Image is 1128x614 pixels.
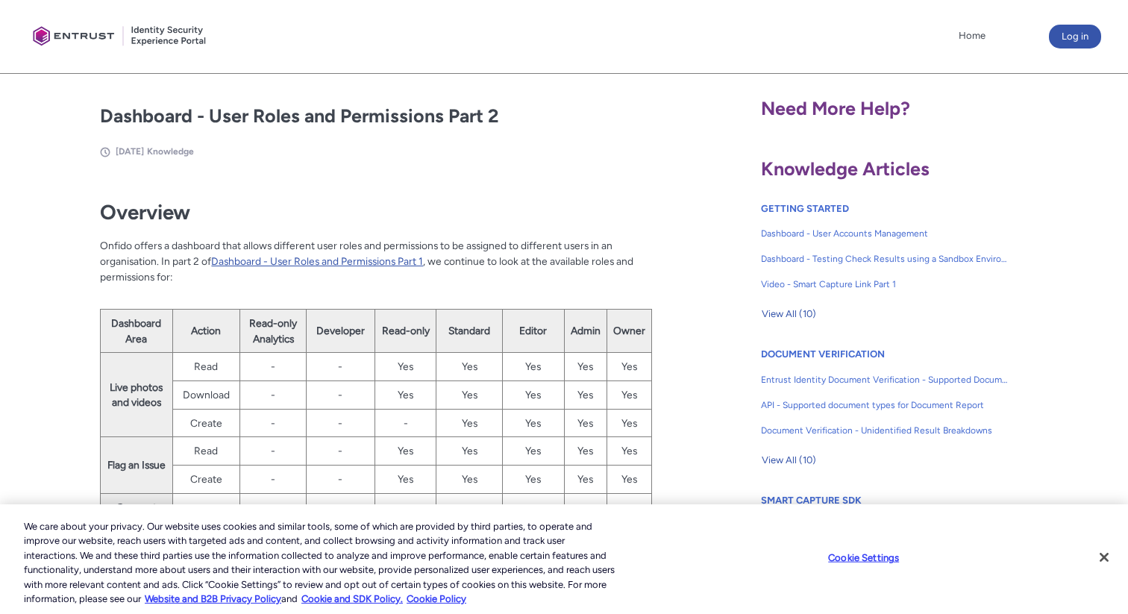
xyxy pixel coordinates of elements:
[240,409,307,437] td: -
[564,437,607,466] td: Yes
[613,325,645,336] strong: Owner
[172,409,240,437] td: Create
[110,381,163,409] strong: Live photos and videos
[307,437,375,466] td: -
[503,493,564,536] td: Yes
[607,466,651,494] td: Yes
[761,373,1009,386] span: Entrust Identity Document Verification - Supported Document type and size
[436,466,503,494] td: Yes
[564,409,607,437] td: Yes
[571,325,601,336] strong: Admin
[375,353,436,381] td: Yes
[761,348,885,360] a: DOCUMENT VERIFICATION
[436,437,503,466] td: Yes
[24,519,621,607] div: We care about your privacy. Our website uses cookies and similar tools, some of which are provide...
[100,238,651,300] p: Onfido offers a dashboard that allows different user roles and permissions to be assigned to diff...
[564,380,607,409] td: Yes
[407,593,466,604] a: Cookie Policy
[761,418,1009,443] a: Document Verification - Unidentified Result Breakdowns
[375,380,436,409] td: Yes
[503,380,564,409] td: Yes
[761,392,1009,418] a: API - Supported document types for Document Report
[436,493,503,536] td: Yes
[761,203,849,214] a: GETTING STARTED
[448,325,490,336] strong: Standard
[116,501,157,529] strong: Connect Trial App
[607,493,651,536] td: Yes
[191,325,221,336] strong: Action
[519,325,547,336] strong: Editor
[503,353,564,381] td: Yes
[375,493,436,536] td: Yes
[761,227,1009,240] span: Dashboard - User Accounts Management
[436,380,503,409] td: Yes
[503,466,564,494] td: Yes
[761,221,1009,246] a: Dashboard - User Accounts Management
[116,146,144,157] span: [DATE]
[761,367,1009,392] a: Entrust Identity Document Verification - Supported Document type and size
[307,493,375,536] td: Yes
[761,495,862,506] a: SMART CAPTURE SDK
[761,157,930,180] span: Knowledge Articles
[100,102,651,131] h2: Dashboard - User Roles and Permissions Part 2
[564,353,607,381] td: Yes
[436,409,503,437] td: Yes
[761,246,1009,272] a: Dashboard - Testing Check Results using a Sandbox Environment
[761,272,1009,297] a: Video - Smart Capture Link Part 1
[240,466,307,494] td: -
[382,325,430,336] strong: Read-only
[761,278,1009,291] span: Video - Smart Capture Link Part 1
[761,448,817,472] button: View All (10)
[375,466,436,494] td: Yes
[147,145,194,158] li: Knowledge
[436,353,503,381] td: Yes
[307,380,375,409] td: -
[172,380,240,409] td: Download
[111,317,161,345] strong: Dashboard Area
[761,302,817,326] button: View All (10)
[607,353,651,381] td: Yes
[240,437,307,466] td: -
[307,353,375,381] td: -
[761,424,1009,437] span: Document Verification - Unidentified Result Breakdowns
[762,303,816,325] span: View All (10)
[172,493,240,536] td: -
[107,459,166,471] strong: Flag an Issue
[375,409,436,437] td: -
[761,398,1009,412] span: API - Supported document types for Document Report
[1049,25,1101,48] button: Log in
[100,200,190,225] strong: Overview
[761,252,1009,266] span: Dashboard - Testing Check Results using a Sandbox Environment
[607,380,651,409] td: Yes
[172,437,240,466] td: Read
[564,466,607,494] td: Yes
[211,255,423,267] a: Dashboard - User Roles and Permissions Part 1
[301,593,403,604] a: Cookie and SDK Policy.
[172,466,240,494] td: Create
[817,543,910,573] button: Cookie Settings
[316,325,365,336] strong: Developer
[503,437,564,466] td: Yes
[307,409,375,437] td: -
[607,409,651,437] td: Yes
[240,493,307,536] td: -
[503,409,564,437] td: Yes
[607,437,651,466] td: Yes
[762,449,816,472] span: View All (10)
[240,353,307,381] td: -
[955,25,989,47] a: Home
[249,317,297,345] strong: Read-only Analytics
[1088,541,1121,574] button: Close
[172,353,240,381] td: Read
[761,97,910,119] span: Need More Help?
[307,466,375,494] td: -
[564,493,607,536] td: Yes
[145,593,281,604] a: More information about our cookie policy., opens in a new tab
[375,437,436,466] td: Yes
[240,380,307,409] td: -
